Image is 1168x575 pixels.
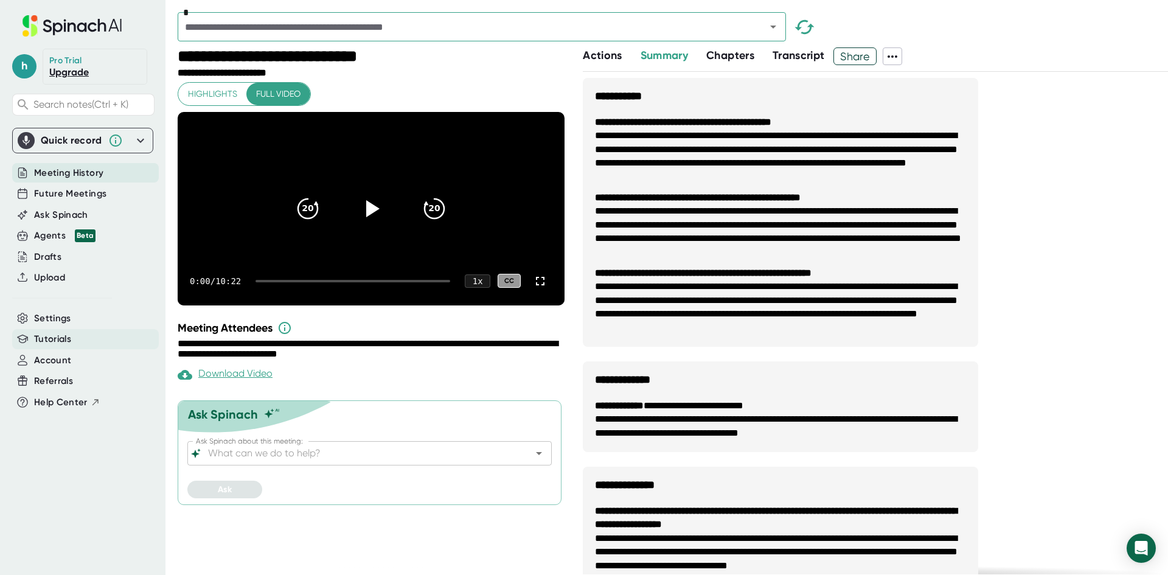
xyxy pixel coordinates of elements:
button: Tutorials [34,332,71,346]
button: Help Center [34,396,100,409]
button: Account [34,354,71,368]
div: CC [498,274,521,288]
input: What can we do to help? [206,445,512,462]
div: Ask Spinach [188,407,258,422]
span: Actions [583,49,622,62]
button: Meeting History [34,166,103,180]
button: Actions [583,47,622,64]
button: Settings [34,312,71,326]
a: Upgrade [49,66,89,78]
button: Ask [187,481,262,498]
div: Meeting Attendees [178,321,568,335]
button: Chapters [706,47,754,64]
div: Beta [75,229,96,242]
div: Pro Trial [49,55,84,66]
div: Quick record [18,128,148,153]
span: Chapters [706,49,754,62]
span: Ask [218,484,232,495]
button: Summary [641,47,688,64]
button: Share [833,47,877,65]
div: Open Intercom Messenger [1127,534,1156,563]
button: Future Meetings [34,187,106,201]
button: Highlights [178,83,247,105]
button: Drafts [34,250,61,264]
button: Open [765,18,782,35]
button: Agents Beta [34,229,96,243]
span: Search notes (Ctrl + K) [33,99,128,110]
button: Transcript [773,47,825,64]
button: Open [530,445,547,462]
span: Summary [641,49,688,62]
span: Share [834,46,876,67]
div: Quick record [41,134,102,147]
div: Agents [34,229,96,243]
button: Referrals [34,374,73,388]
button: Ask Spinach [34,208,88,222]
span: Transcript [773,49,825,62]
button: Full video [246,83,310,105]
span: Help Center [34,396,88,409]
div: Paid feature [178,368,273,382]
div: 1 x [465,274,490,288]
span: Full video [256,86,301,102]
span: Highlights [188,86,237,102]
div: 0:00 / 10:22 [190,276,241,286]
button: Upload [34,271,65,285]
span: h [12,54,36,78]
